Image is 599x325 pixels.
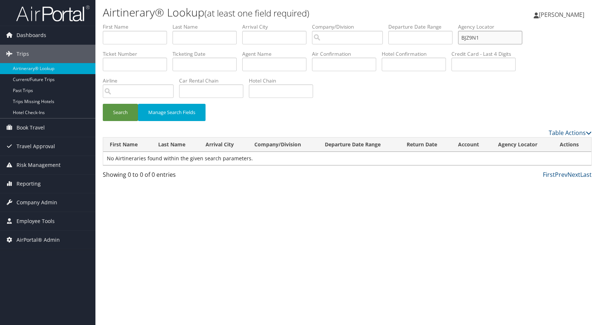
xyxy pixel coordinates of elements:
label: Company/Division [312,23,388,30]
button: Manage Search Fields [138,104,206,121]
h1: Airtinerary® Lookup [103,5,429,20]
label: Agency Locator [458,23,528,30]
span: Book Travel [17,118,45,137]
label: Ticket Number [103,50,173,58]
a: Prev [555,171,567,179]
th: First Name: activate to sort column ascending [103,138,152,152]
img: airportal-logo.png [16,5,90,22]
label: First Name [103,23,173,30]
small: (at least one field required) [204,7,309,19]
a: [PERSON_NAME] [534,4,592,26]
label: Air Confirmation [312,50,382,58]
span: Travel Approval [17,137,55,156]
span: Employee Tools [17,212,55,230]
span: [PERSON_NAME] [539,11,584,19]
th: Last Name: activate to sort column ascending [152,138,199,152]
label: Last Name [173,23,242,30]
label: Hotel Chain [249,77,319,84]
span: Reporting [17,175,41,193]
button: Search [103,104,138,121]
label: Arrival City [242,23,312,30]
th: Actions [553,138,591,152]
th: Arrival City: activate to sort column ascending [199,138,248,152]
label: Airline [103,77,179,84]
span: Risk Management [17,156,61,174]
div: Showing 0 to 0 of 0 entries [103,170,217,183]
a: Next [567,171,580,179]
label: Agent Name [242,50,312,58]
td: No Airtineraries found within the given search parameters. [103,152,591,165]
span: AirPortal® Admin [17,231,60,249]
th: Return Date: activate to sort column ascending [400,138,451,152]
th: Account: activate to sort column ascending [451,138,491,152]
span: Company Admin [17,193,57,212]
label: Credit Card - Last 4 Digits [451,50,521,58]
label: Ticketing Date [173,50,242,58]
a: Table Actions [549,129,592,137]
label: Hotel Confirmation [382,50,451,58]
span: Dashboards [17,26,46,44]
label: Car Rental Chain [179,77,249,84]
a: Last [580,171,592,179]
th: Agency Locator: activate to sort column ascending [491,138,553,152]
span: Trips [17,45,29,63]
a: First [543,171,555,179]
th: Company/Division [248,138,318,152]
label: Departure Date Range [388,23,458,30]
th: Departure Date Range: activate to sort column ascending [318,138,400,152]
